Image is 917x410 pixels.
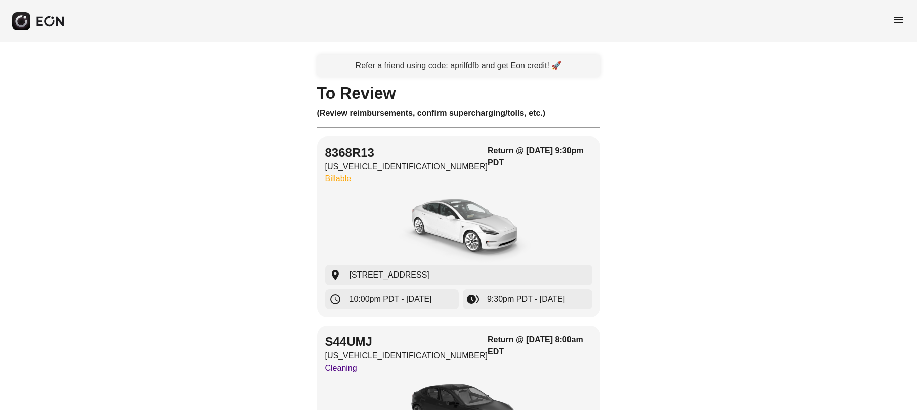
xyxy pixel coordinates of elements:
span: location_on [329,269,341,281]
h2: 8368R13 [325,145,488,161]
h3: Return @ [DATE] 9:30pm PDT [488,145,592,169]
span: 9:30pm PDT - [DATE] [487,293,565,305]
a: Refer a friend using code: aprilfdfb and get Eon credit! 🚀 [317,55,600,77]
h3: (Review reimbursements, confirm supercharging/tolls, etc.) [317,107,600,119]
p: Billable [325,173,488,185]
span: 10:00pm PDT - [DATE] [350,293,432,305]
img: car [383,189,535,265]
h1: To Review [317,87,600,99]
p: [US_VEHICLE_IDENTIFICATION_NUMBER] [325,350,488,362]
h3: Return @ [DATE] 8:00am EDT [488,334,592,358]
h2: S44UMJ [325,334,488,350]
span: schedule [329,293,341,305]
span: [STREET_ADDRESS] [350,269,429,281]
button: 8368R13[US_VEHICLE_IDENTIFICATION_NUMBER]BillableReturn @ [DATE] 9:30pm PDTcar[STREET_ADDRESS]10:... [317,136,600,317]
span: menu [893,14,905,26]
span: browse_gallery [467,293,479,305]
p: Cleaning [325,362,488,374]
p: [US_VEHICLE_IDENTIFICATION_NUMBER] [325,161,488,173]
